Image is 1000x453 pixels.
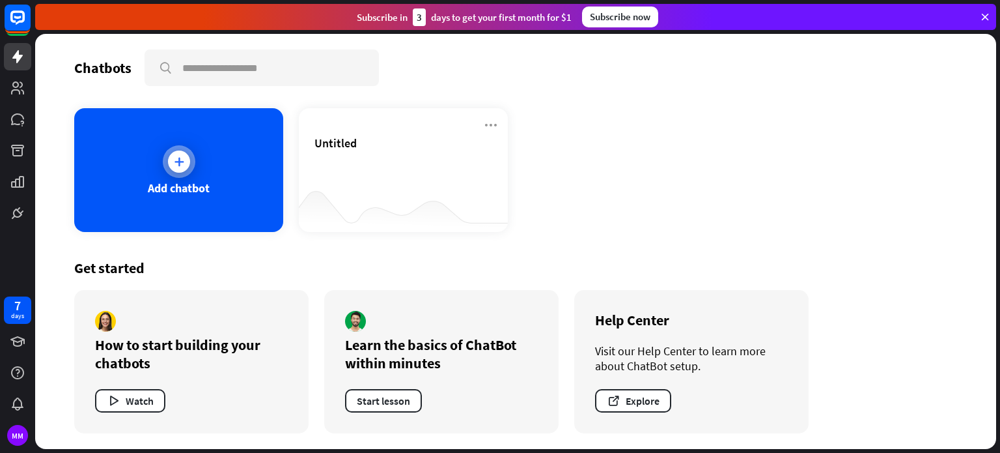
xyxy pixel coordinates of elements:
a: 7 days [4,297,31,324]
div: Visit our Help Center to learn more about ChatBot setup. [595,343,788,373]
div: How to start building your chatbots [95,336,288,372]
img: author [95,311,116,332]
div: Subscribe now [582,7,658,27]
div: Help Center [595,311,788,329]
button: Watch [95,389,165,413]
div: MM [7,425,28,446]
button: Start lesson [345,389,422,413]
div: Get started [74,259,957,277]
div: days [11,312,24,321]
div: Chatbots [74,59,132,77]
div: Learn the basics of ChatBot within minutes [345,336,538,372]
div: 7 [14,300,21,312]
span: Untitled [314,136,357,151]
img: author [345,311,366,332]
button: Open LiveChat chat widget [10,5,49,44]
div: Subscribe in days to get your first month for $1 [357,8,572,26]
button: Explore [595,389,671,413]
div: 3 [413,8,426,26]
div: Add chatbot [148,181,210,196]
